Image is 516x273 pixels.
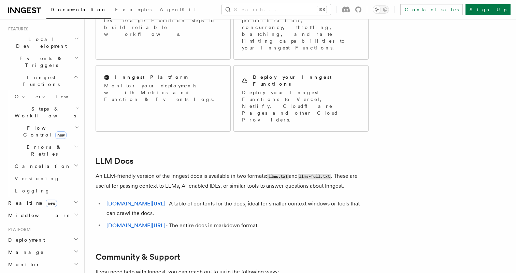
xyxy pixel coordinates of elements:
[106,200,166,207] a: [DOMAIN_NAME][URL]
[5,209,80,221] button: Middleware
[5,246,80,258] button: Manage
[317,6,327,13] kbd: ⌘K
[5,261,40,268] span: Monitor
[5,55,74,69] span: Events & Triggers
[5,74,74,88] span: Inngest Functions
[51,7,107,12] span: Documentation
[465,4,511,15] a: Sign Up
[5,26,28,32] span: Features
[5,236,45,243] span: Deployment
[104,221,369,230] li: - The entire docs in markdown format.
[5,258,80,271] button: Monitor
[5,90,80,197] div: Inngest Functions
[15,94,85,99] span: Overview
[5,36,74,49] span: Local Development
[160,7,196,12] span: AgentKit
[12,172,80,185] a: Versioning
[106,222,166,229] a: [DOMAIN_NAME][URL]
[222,4,331,15] button: Search...⌘K
[96,171,369,191] p: An LLM-friendly version of the Inngest docs is available in two formats: and . These are useful f...
[115,74,187,81] h2: Inngest Platform
[46,2,111,19] a: Documentation
[5,200,57,206] span: Realtime
[156,2,200,18] a: AgentKit
[104,82,222,103] p: Monitor your deployments with Metrics and Function & Events Logs.
[12,185,80,197] a: Logging
[46,200,57,207] span: new
[55,131,67,139] span: new
[96,156,133,166] a: LLM Docs
[5,33,80,52] button: Local Development
[12,141,80,160] button: Errors & Retries
[104,10,222,38] p: Learn how to leverage Function steps to build reliable workflows.
[12,105,76,119] span: Steps & Workflows
[96,252,180,262] a: Community & Support
[242,10,360,51] p: Add multi-tenant aware prioritization, concurrency, throttling, batching, and rate limiting capab...
[373,5,389,14] button: Toggle dark mode
[12,163,71,170] span: Cancellation
[5,197,80,209] button: Realtimenew
[104,199,369,218] li: - A table of contents for the docs, ideal for smaller context windows or tools that can crawl the...
[15,188,50,193] span: Logging
[298,174,331,179] code: llms-full.txt
[12,144,74,157] span: Errors & Retries
[400,4,463,15] a: Contact sales
[5,234,80,246] button: Deployment
[233,65,369,132] a: Deploy your Inngest FunctionsDeploy your Inngest Functions to Vercel, Netlify, Cloudflare Pages a...
[5,71,80,90] button: Inngest Functions
[5,249,44,256] span: Manage
[5,212,70,219] span: Middleware
[12,160,80,172] button: Cancellation
[253,74,360,87] h2: Deploy your Inngest Functions
[12,125,75,138] span: Flow Control
[96,65,231,132] a: Inngest PlatformMonitor your deployments with Metrics and Function & Events Logs.
[12,90,80,103] a: Overview
[242,89,360,123] p: Deploy your Inngest Functions to Vercel, Netlify, Cloudflare Pages and other Cloud Providers.
[5,227,31,232] span: Platform
[267,174,289,179] code: llms.txt
[12,122,80,141] button: Flow Controlnew
[115,7,152,12] span: Examples
[12,103,80,122] button: Steps & Workflows
[111,2,156,18] a: Examples
[15,176,60,181] span: Versioning
[5,52,80,71] button: Events & Triggers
